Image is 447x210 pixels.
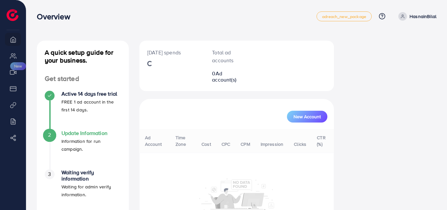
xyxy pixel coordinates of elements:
[396,12,436,21] a: HasnainBilal
[37,169,129,209] li: Waiting verify information
[212,70,236,83] span: Ad account(s)
[410,12,436,20] p: HasnainBilal
[37,75,129,83] h4: Get started
[61,169,121,182] h4: Waiting verify information
[37,91,129,130] li: Active 14 days free trial
[7,9,18,21] img: logo
[37,12,75,21] h3: Overview
[212,48,245,64] p: Total ad accounts
[212,70,245,83] h2: 0
[317,11,372,21] a: adreach_new_package
[294,114,321,119] span: New Account
[48,131,51,139] span: 2
[48,170,51,178] span: 3
[61,91,121,97] h4: Active 14 days free trial
[61,130,121,136] h4: Update Information
[61,137,121,153] p: Information for run campaign.
[322,14,366,19] span: adreach_new_package
[37,48,129,64] h4: A quick setup guide for your business.
[147,48,196,56] p: [DATE] spends
[287,111,327,123] button: New Account
[61,183,121,199] p: Waiting for admin verify information.
[37,130,129,169] li: Update Information
[61,98,121,114] p: FREE 1 ad account in the first 14 days.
